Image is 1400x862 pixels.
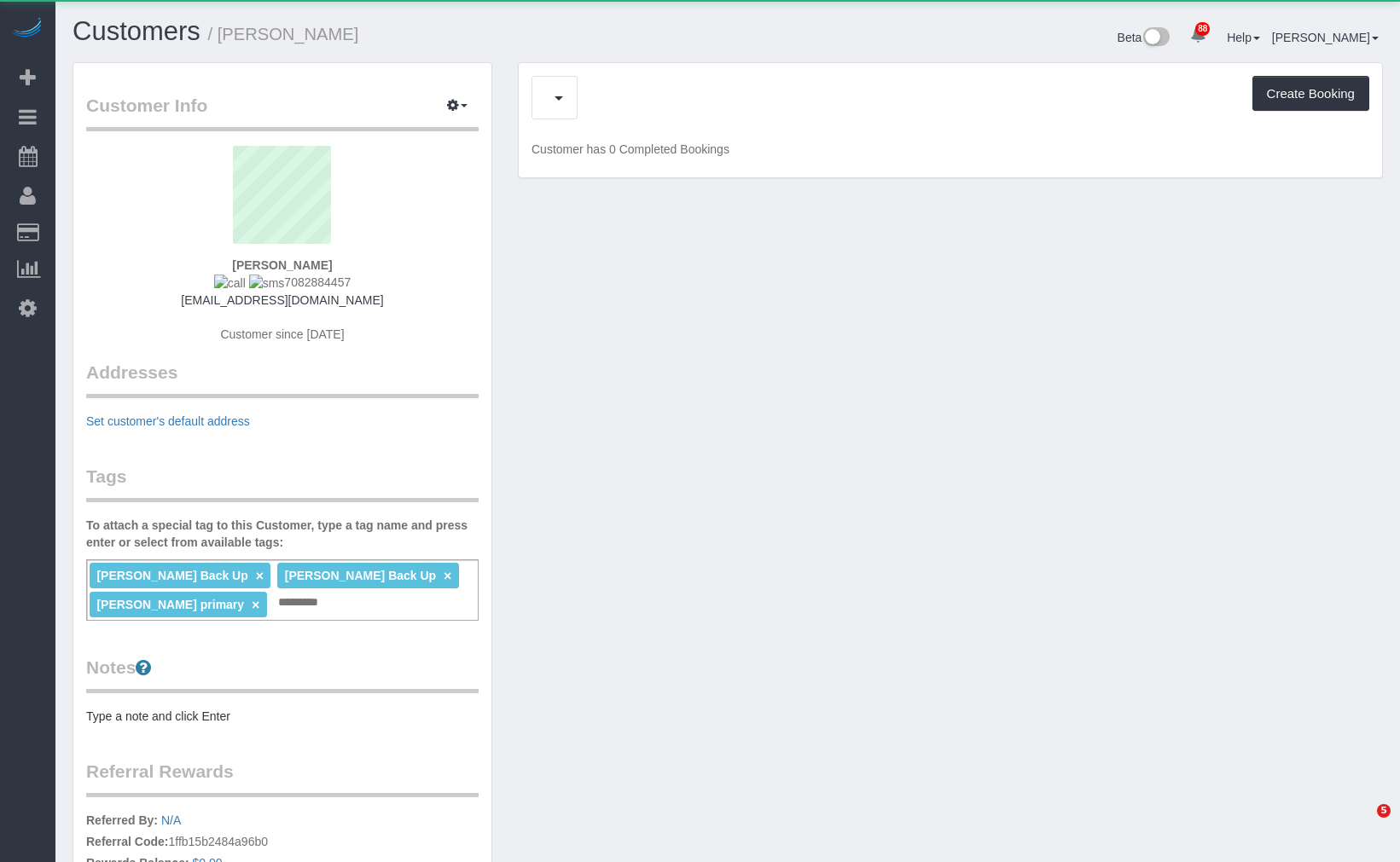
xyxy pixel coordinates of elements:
label: To attach a special tag to this Customer, type a tag name and press enter or select from availabl... [86,517,479,551]
strong: [PERSON_NAME] [232,258,332,272]
a: Customers [73,16,200,46]
legend: Tags [86,464,479,502]
a: Help [1227,31,1260,44]
a: × [256,569,264,583]
img: sms [249,275,285,292]
span: 88 [1195,22,1210,36]
span: [PERSON_NAME] Back Up [96,569,247,582]
span: [PERSON_NAME] primary [96,598,244,611]
img: New interface [1141,27,1170,49]
iframe: Intercom live chat [1342,804,1383,845]
img: Automaid Logo [10,17,44,41]
a: N/A [161,813,181,827]
img: call [214,275,246,292]
a: Beta [1118,31,1171,44]
span: [PERSON_NAME] Back Up [285,569,436,582]
small: / [PERSON_NAME] [208,25,359,43]
span: 5 [1377,804,1391,818]
span: 7082884457 [214,275,351,289]
a: × [444,569,451,583]
label: Referred By: [86,812,158,829]
legend: Referral Rewards [86,759,479,797]
button: Create Booking [1252,76,1369,112]
a: [PERSON_NAME] [1272,31,1379,44]
a: [EMAIL_ADDRESS][DOMAIN_NAME] [181,293,383,307]
a: Set customer's default address [86,414,250,428]
pre: Type a note and click Enter [86,708,479,725]
legend: Customer Info [86,93,479,131]
span: Customer since [DATE] [220,327,344,341]
p: Customer has 0 Completed Bookings [532,141,1369,158]
a: 88 [1182,17,1215,55]
legend: Notes [86,655,479,693]
a: × [252,598,259,612]
label: Referral Code: [86,833,168,850]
